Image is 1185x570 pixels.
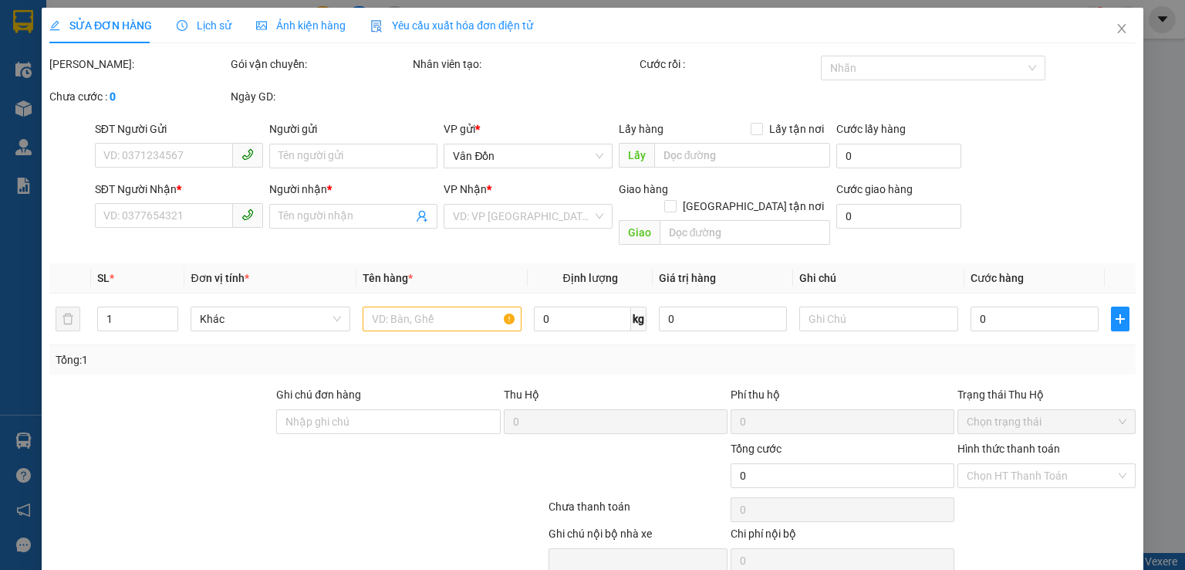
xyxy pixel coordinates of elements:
[413,56,636,73] div: Nhân viên tạo:
[95,120,263,137] div: SĐT Người Gửi
[56,351,458,368] div: Tổng: 1
[793,263,964,293] th: Ghi chú
[618,183,667,195] span: Giao hàng
[56,307,80,331] button: delete
[1111,307,1129,331] button: plus
[1116,22,1128,35] span: close
[241,148,254,161] span: phone
[618,123,663,135] span: Lấy hàng
[799,307,958,331] input: Ghi Chú
[453,144,603,168] span: Vân Đồn
[363,272,413,284] span: Tên hàng
[836,123,906,135] label: Cước lấy hàng
[731,386,954,409] div: Phí thu hộ
[836,183,913,195] label: Cước giao hàng
[957,443,1060,455] label: Hình thức thanh toán
[177,20,187,31] span: clock-circle
[241,209,254,221] span: phone
[618,143,653,168] span: Lấy
[49,20,60,31] span: edit
[659,220,830,245] input: Dọc đường
[503,388,538,401] span: Thu Hộ
[276,388,361,401] label: Ghi chú đơn hàng
[276,409,500,434] input: Ghi chú đơn hàng
[256,19,346,32] span: Ảnh kiện hàng
[191,272,248,284] span: Đơn vị tính
[731,443,782,455] span: Tổng cước
[231,56,409,73] div: Gói vận chuyển:
[416,210,428,222] span: user-add
[1112,313,1129,325] span: plus
[231,88,409,105] div: Ngày GD:
[177,19,231,32] span: Lịch sử
[971,272,1024,284] span: Cước hàng
[95,181,263,198] div: SĐT Người Nhận
[677,198,830,215] span: [GEOGRAPHIC_DATA] tận nơi
[97,272,110,284] span: SL
[731,525,954,548] div: Chi phí nội bộ
[269,120,437,137] div: Người gửi
[49,19,152,32] span: SỬA ĐƠN HÀNG
[269,181,437,198] div: Người nhận
[836,204,961,229] input: Cước giao hàng
[836,144,961,168] input: Cước lấy hàng
[370,20,383,32] img: icon
[49,56,228,73] div: [PERSON_NAME]:
[1100,8,1143,51] button: Close
[957,386,1136,403] div: Trạng thái Thu Hộ
[547,498,728,525] div: Chưa thanh toán
[653,143,830,168] input: Dọc đường
[549,525,727,548] div: Ghi chú nội bộ nhà xe
[618,220,659,245] span: Giao
[640,56,818,73] div: Cước rồi :
[967,410,1126,433] span: Chọn trạng thái
[631,307,647,331] span: kg
[256,20,267,31] span: picture
[444,183,487,195] span: VP Nhận
[363,307,522,331] input: VD: Bàn, Ghế
[444,120,612,137] div: VP gửi
[370,19,533,32] span: Yêu cầu xuất hóa đơn điện tử
[562,272,617,284] span: Định lượng
[659,272,716,284] span: Giá trị hàng
[200,307,340,331] span: Khác
[110,90,116,103] b: 0
[49,88,228,105] div: Chưa cước :
[763,120,830,137] span: Lấy tận nơi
